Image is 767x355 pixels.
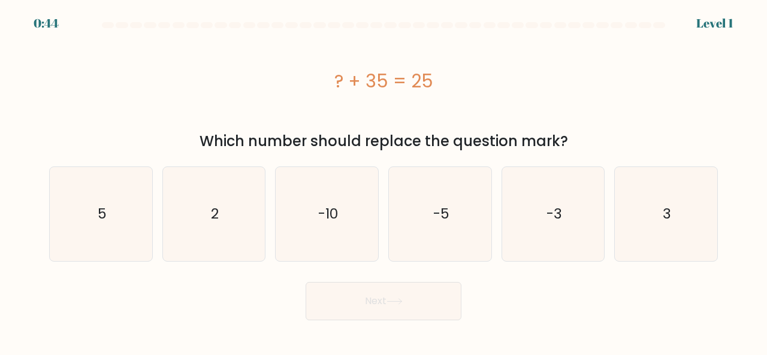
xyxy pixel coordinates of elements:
[306,282,461,320] button: Next
[433,204,449,224] text: -5
[49,68,718,95] div: ? + 35 = 25
[56,131,711,152] div: Which number should replace the question mark?
[546,204,562,224] text: -3
[663,204,671,224] text: 3
[97,204,106,224] text: 5
[696,14,733,32] div: Level 1
[318,204,338,224] text: -10
[211,204,219,224] text: 2
[34,14,59,32] div: 0:44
